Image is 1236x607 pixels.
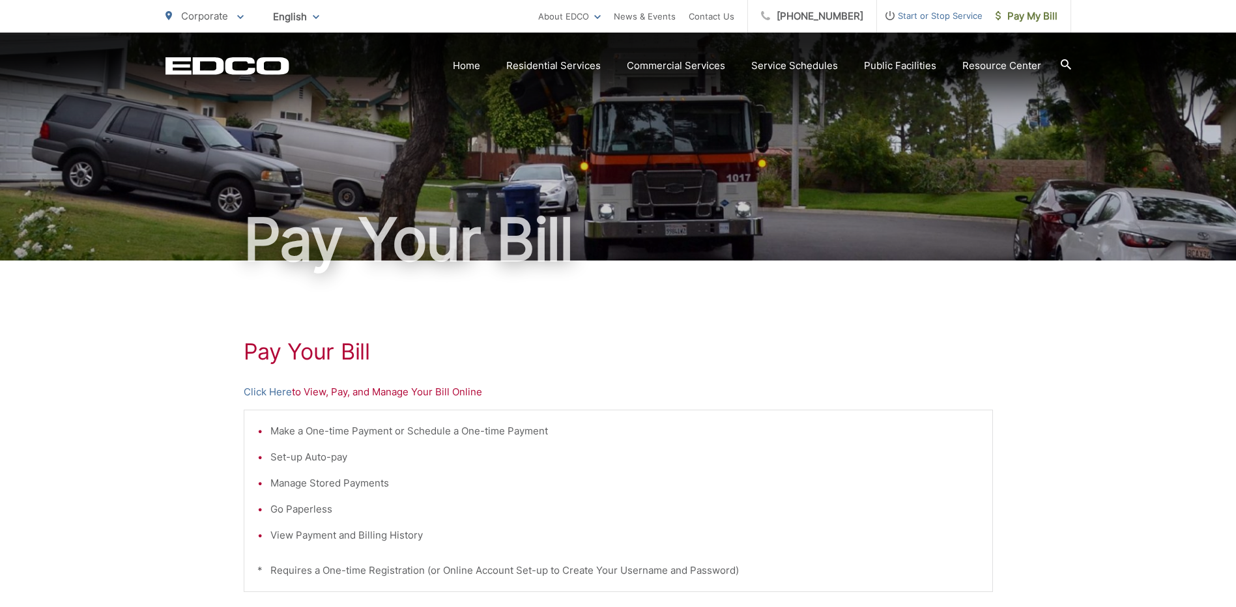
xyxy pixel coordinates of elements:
[864,58,936,74] a: Public Facilities
[165,207,1071,272] h1: Pay Your Bill
[257,563,979,578] p: * Requires a One-time Registration (or Online Account Set-up to Create Your Username and Password)
[751,58,838,74] a: Service Schedules
[996,8,1057,24] span: Pay My Bill
[453,58,480,74] a: Home
[614,8,676,24] a: News & Events
[263,5,329,28] span: English
[270,449,979,465] li: Set-up Auto-pay
[181,10,228,22] span: Corporate
[244,384,292,400] a: Click Here
[962,58,1041,74] a: Resource Center
[538,8,601,24] a: About EDCO
[627,58,725,74] a: Commercial Services
[270,501,979,517] li: Go Paperless
[270,423,979,439] li: Make a One-time Payment or Schedule a One-time Payment
[165,57,289,75] a: EDCD logo. Return to the homepage.
[244,339,993,365] h1: Pay Your Bill
[270,475,979,491] li: Manage Stored Payments
[244,384,993,400] p: to View, Pay, and Manage Your Bill Online
[689,8,734,24] a: Contact Us
[506,58,601,74] a: Residential Services
[270,528,979,543] li: View Payment and Billing History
